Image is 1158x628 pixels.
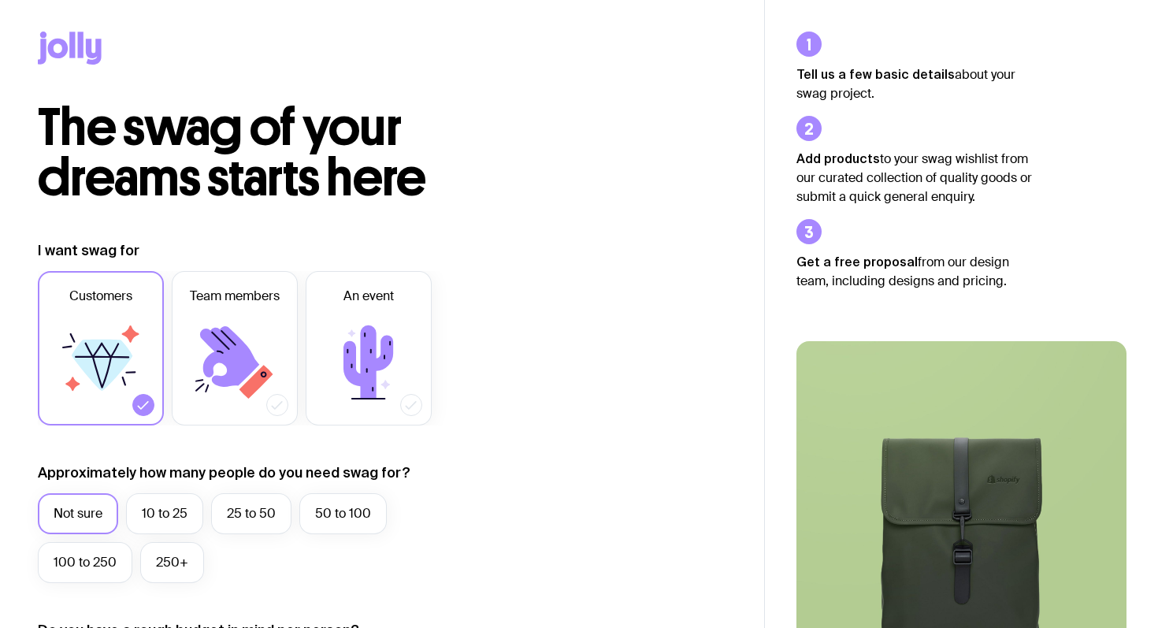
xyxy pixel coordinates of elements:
[796,252,1033,291] p: from our design team, including designs and pricing.
[38,96,426,209] span: The swag of your dreams starts here
[796,149,1033,206] p: to your swag wishlist from our curated collection of quality goods or submit a quick general enqu...
[796,255,918,269] strong: Get a free proposal
[126,493,203,534] label: 10 to 25
[69,287,132,306] span: Customers
[38,542,132,583] label: 100 to 250
[38,463,410,482] label: Approximately how many people do you need swag for?
[38,241,139,260] label: I want swag for
[190,287,280,306] span: Team members
[211,493,291,534] label: 25 to 50
[140,542,204,583] label: 250+
[796,65,1033,103] p: about your swag project.
[299,493,387,534] label: 50 to 100
[343,287,394,306] span: An event
[796,151,880,165] strong: Add products
[796,67,955,81] strong: Tell us a few basic details
[38,493,118,534] label: Not sure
